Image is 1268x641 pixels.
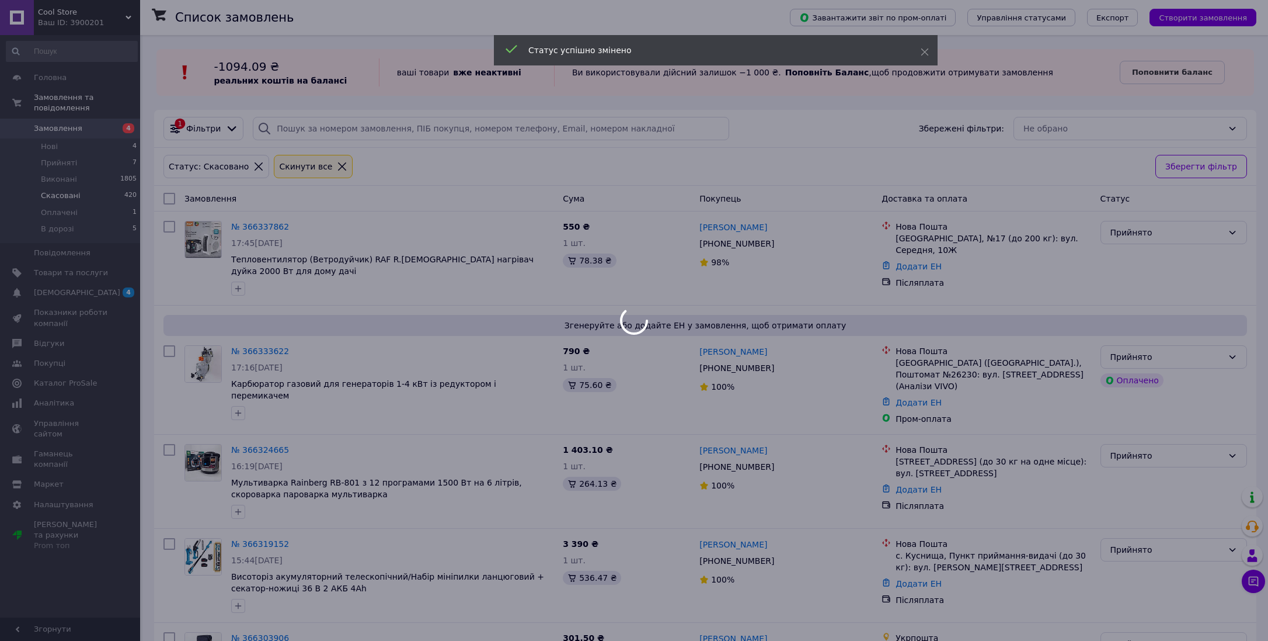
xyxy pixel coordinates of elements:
[124,190,137,201] span: 420
[34,449,108,470] span: Гаманець компанії
[967,9,1075,26] button: Управління статусами
[38,7,126,18] span: Cool Store
[34,92,140,113] span: Замовлення та повідомлення
[231,445,289,455] a: № 366324665
[253,117,729,140] input: Пошук за номером замовлення, ПІБ покупця, номером телефону, Email, номером накладної
[563,477,621,491] div: 264.13 ₴
[699,346,767,358] a: [PERSON_NAME]
[1159,13,1247,22] span: Створити замовлення
[41,174,77,185] span: Виконані
[1100,194,1130,203] span: Статус
[1110,226,1223,239] div: Прийнято
[896,538,1091,550] div: Нова Пошта
[231,238,283,248] span: 17:45[DATE]
[563,378,616,392] div: 75.60 ₴
[1165,160,1237,173] span: Зберегти фільтр
[799,12,946,23] span: Завантажити звіт по пром-оплаті
[133,141,137,152] span: 4
[563,238,586,248] span: 1 шт.
[277,160,335,173] div: Cкинути все
[185,445,221,481] img: Фото товару
[1100,373,1164,387] div: Оплачено
[699,221,767,233] a: [PERSON_NAME]
[123,123,134,133] span: 4
[563,194,584,203] span: Cума
[34,248,90,258] span: Повідомлення
[453,68,521,77] b: вже неактивні
[175,11,294,25] h1: Список замовлень
[34,378,97,389] span: Каталог ProSale
[38,18,140,28] div: Ваш ID: 3900201
[41,158,77,168] span: Прийняті
[231,478,522,499] a: Мультиварка Rainberg RB-801 з 12 програмами 1500 Вт на 6 літрів, скороварка пароварка мультиварка
[711,258,729,267] span: 98%
[1110,351,1223,363] div: Прийнято
[34,123,82,134] span: Замовлення
[34,500,93,510] span: Налаштування
[554,58,1120,86] div: Ви використовували дійсний залишок −1 000 ₴. , щоб продовжити отримувати замовлення
[231,379,496,400] span: Карбюратор газовий для генераторів 1-4 кВт із редуктором і перемикачем
[34,268,108,278] span: Товари та послуги
[697,553,776,569] div: [PHONE_NUMBER]
[1087,9,1138,26] button: Експорт
[34,307,108,328] span: Показники роботи компанії
[231,539,289,549] a: № 366319152
[896,456,1091,479] div: [STREET_ADDRESS] (до 30 кг на одне місце): вул. [STREET_ADDRESS]
[231,462,283,471] span: 16:19[DATE]
[697,235,776,252] div: [PHONE_NUMBER]
[184,221,222,258] a: Фото товару
[34,338,64,349] span: Відгуки
[563,363,586,372] span: 1 шт.
[231,572,544,593] a: Висоторіз акумуляторний телескопічний/Набір мініпилки ланцюговий + секатор-ножиці 36 В 2 АКБ 4Ah
[1149,9,1256,26] button: Створити замовлення
[896,594,1091,606] div: Післяплата
[34,358,65,369] span: Покупці
[34,287,120,298] span: [DEMOGRAPHIC_DATA]
[34,418,108,439] span: Управління сайтом
[185,346,221,382] img: Фото товару
[41,190,81,201] span: Скасовані
[896,413,1091,425] div: Пром-оплата
[133,158,137,168] span: 7
[41,224,74,234] span: В дорозі
[1096,13,1129,22] span: Експорт
[896,357,1091,392] div: [GEOGRAPHIC_DATA] ([GEOGRAPHIC_DATA].), Поштомат №26230: вул. [STREET_ADDRESS] (Аналізи VIVO)
[120,174,137,185] span: 1805
[563,556,586,565] span: 1 шт.
[896,398,942,407] a: Додати ЕН
[711,382,734,391] span: 100%
[231,255,534,276] span: Тепловентилятор (Ветродуйчик) RAF R.[DEMOGRAPHIC_DATA] нагрівач дуйка 2000 Вт для дому дачі
[231,556,283,565] span: 15:44[DATE]
[34,72,67,83] span: Головна
[896,221,1091,233] div: Нова Пошта
[563,347,590,356] span: 790 ₴
[231,347,289,356] a: № 366333622
[1110,543,1223,556] div: Прийнято
[896,262,942,271] a: Додати ЕН
[184,345,222,383] a: Фото товару
[1132,68,1213,77] b: Поповнити баланс
[699,539,767,550] a: [PERSON_NAME]
[1242,570,1265,593] button: Чат з покупцем
[919,123,1004,134] span: Збережені фільтри:
[563,222,590,231] span: 550 ₴
[1120,61,1225,84] a: Поповнити баланс
[184,194,236,203] span: Замовлення
[563,254,616,268] div: 78.38 ₴
[699,445,767,456] a: [PERSON_NAME]
[563,571,621,585] div: 536.47 ₴
[41,141,58,152] span: Нові
[697,459,776,475] div: [PHONE_NUMBER]
[790,9,956,26] button: Завантажити звіт по пром-оплаті
[133,224,137,234] span: 5
[6,41,138,62] input: Пошук
[34,398,74,408] span: Аналітика
[166,160,251,173] div: Статус: Скасовано
[896,444,1091,456] div: Нова Пошта
[896,277,1091,289] div: Післяплата
[34,479,64,490] span: Маркет
[697,360,776,376] div: [PHONE_NUMBER]
[563,539,598,549] span: 3 390 ₴
[563,462,586,471] span: 1 шт.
